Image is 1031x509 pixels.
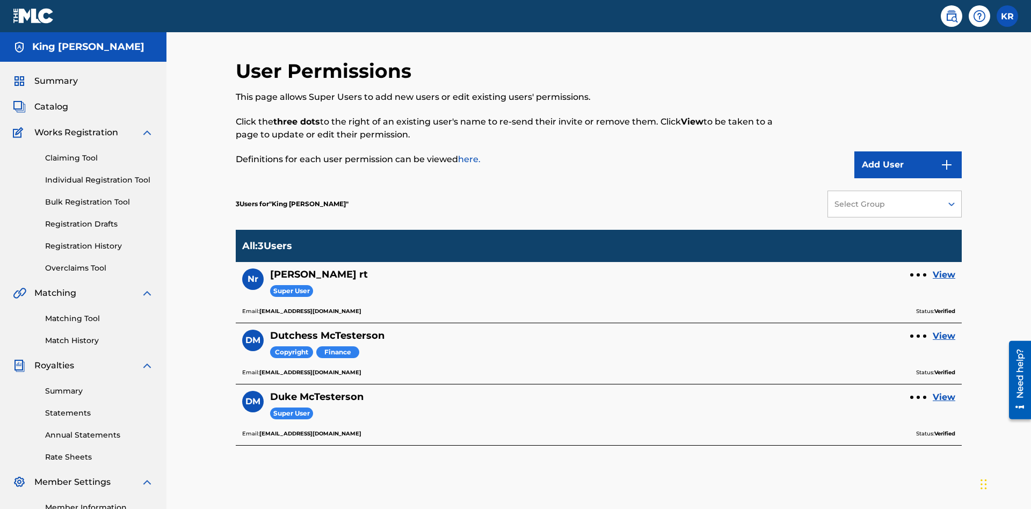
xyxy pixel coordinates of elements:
[45,408,154,419] a: Statements
[242,240,292,252] p: All : 3 Users
[34,359,74,372] span: Royalties
[977,457,1031,509] iframe: Chat Widget
[269,200,348,208] span: King McTesterson
[969,5,990,27] div: Help
[236,200,269,208] span: 3 Users for
[259,430,361,437] b: [EMAIL_ADDRESS][DOMAIN_NAME]
[242,307,361,316] p: Email:
[13,359,26,372] img: Royalties
[13,75,78,88] a: SummarySummary
[45,335,154,346] a: Match History
[45,219,154,230] a: Registration Drafts
[45,174,154,186] a: Individual Registration Tool
[34,75,78,88] span: Summary
[13,75,26,88] img: Summary
[273,117,320,127] strong: three dots
[981,468,987,500] div: Drag
[236,153,795,166] p: Definitions for each user permission can be viewed
[1001,337,1031,425] iframe: Resource Center
[13,100,26,113] img: Catalog
[997,5,1018,27] div: User Menu
[45,197,154,208] a: Bulk Registration Tool
[933,330,955,343] a: View
[270,408,313,420] span: Super User
[316,346,359,359] span: Finance
[245,395,260,408] span: DM
[13,476,26,489] img: Member Settings
[34,287,76,300] span: Matching
[34,100,68,113] span: Catalog
[45,241,154,252] a: Registration History
[458,154,481,164] a: here.
[141,126,154,139] img: expand
[248,273,258,286] span: Nr
[236,115,795,141] p: Click the to the right of an existing user's name to re-send their invite or remove them. Click t...
[916,429,955,439] p: Status:
[270,391,364,403] h5: Duke McTesterson
[141,287,154,300] img: expand
[45,452,154,463] a: Rate Sheets
[270,285,313,297] span: Super User
[834,199,934,210] div: Select Group
[32,41,144,53] h5: King McTesterson
[933,268,955,281] a: View
[934,308,955,315] b: Verified
[13,100,68,113] a: CatalogCatalog
[259,369,361,376] b: [EMAIL_ADDRESS][DOMAIN_NAME]
[45,313,154,324] a: Matching Tool
[259,308,361,315] b: [EMAIL_ADDRESS][DOMAIN_NAME]
[13,8,54,24] img: MLC Logo
[934,369,955,376] b: Verified
[681,117,703,127] strong: View
[45,430,154,441] a: Annual Statements
[13,41,26,54] img: Accounts
[934,430,955,437] b: Verified
[945,10,958,23] img: search
[242,429,361,439] p: Email:
[45,386,154,397] a: Summary
[270,268,368,281] h5: Nicole rt
[141,359,154,372] img: expand
[13,287,26,300] img: Matching
[236,59,417,83] h2: User Permissions
[270,346,313,359] span: Copyright
[34,126,118,139] span: Works Registration
[270,330,384,342] h5: Dutchess McTesterson
[45,263,154,274] a: Overclaims Tool
[916,307,955,316] p: Status:
[45,152,154,164] a: Claiming Tool
[242,368,361,377] p: Email:
[34,476,111,489] span: Member Settings
[245,334,260,347] span: DM
[141,476,154,489] img: expand
[941,5,962,27] a: Public Search
[236,91,795,104] p: This page allows Super Users to add new users or edit existing users' permissions.
[13,126,27,139] img: Works Registration
[940,158,953,171] img: 9d2ae6d4665cec9f34b9.svg
[854,151,962,178] button: Add User
[933,391,955,404] a: View
[973,10,986,23] img: help
[916,368,955,377] p: Status:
